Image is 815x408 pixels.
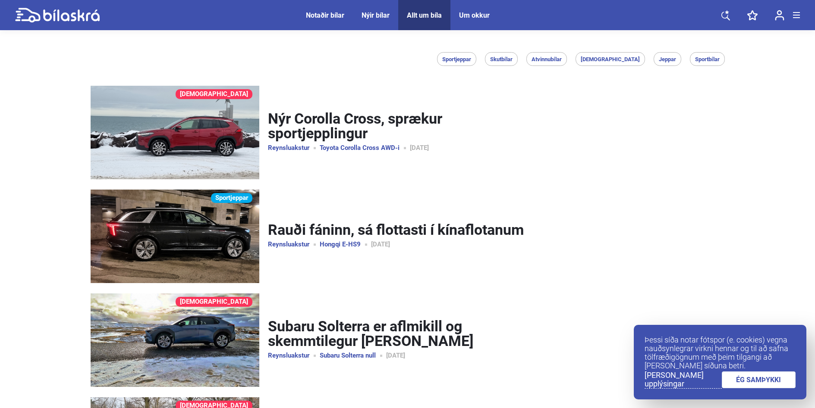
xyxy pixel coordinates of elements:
span: [DATE] [371,241,400,248]
span: Jeppar [659,56,676,62]
a: Allt um bíla [407,11,442,19]
span: [DATE] [386,352,415,359]
a: Nýr Corolla Cross, sprækur sportjepplingur [268,111,526,141]
p: Þessi síða notar fótspor (e. cookies) vegna nauðsynlegrar virkni hennar og til að safna tölfræðig... [645,336,796,370]
a: [PERSON_NAME] upplýsingar [645,371,722,389]
span: Sportbílar [695,56,720,62]
a: Subaru Solterra er aflmikill og skemmtilegur [PERSON_NAME] [268,319,526,349]
a: [DEMOGRAPHIC_DATA] [91,86,259,179]
span: Atvinnubílar [532,56,562,62]
span: [DATE] [410,145,439,151]
a: Rauði fáninn, sá flottasti í kínaflotanum [268,222,526,238]
a: [DEMOGRAPHIC_DATA] [91,293,259,387]
a: Sportjeppar [211,193,252,203]
img: user-login.svg [775,10,784,21]
span: Sportjeppar [442,56,471,62]
a: Toyota Corolla Cross AWD-i [320,145,410,151]
a: Sportjeppar [91,190,259,283]
a: Reynsluakstur [268,241,320,248]
a: Notaðir bílar [306,11,344,19]
a: Nýir bílar [362,11,390,19]
a: Um okkur [459,11,490,19]
a: [DEMOGRAPHIC_DATA] [176,297,252,307]
span: Skutbílar [490,56,513,62]
span: [DEMOGRAPHIC_DATA] [581,56,640,62]
a: Subaru Solterra null [320,352,386,359]
a: ÉG SAMÞYKKI [722,371,796,388]
a: Hongqi E-HS9 [320,241,371,248]
a: Reynsluakstur [268,145,320,151]
a: Reynsluakstur [268,352,320,359]
a: [DEMOGRAPHIC_DATA] [176,89,252,99]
